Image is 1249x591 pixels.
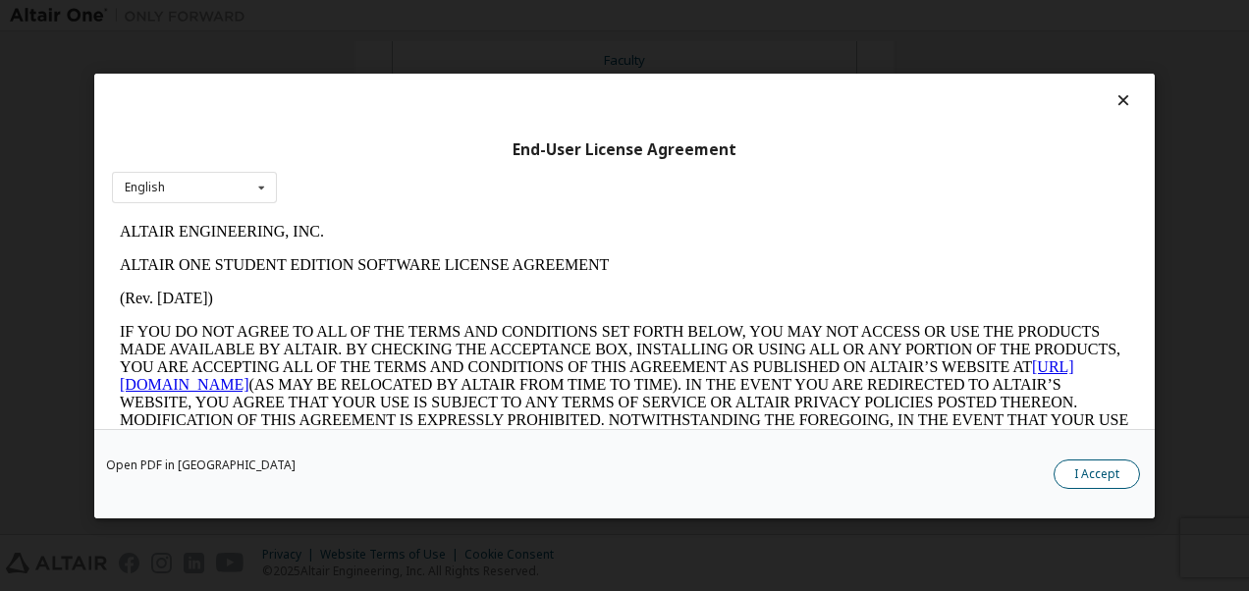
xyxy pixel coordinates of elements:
p: (Rev. [DATE]) [8,75,1017,92]
div: English [125,182,165,193]
p: IF YOU DO NOT AGREE TO ALL OF THE TERMS AND CONDITIONS SET FORTH BELOW, YOU MAY NOT ACCESS OR USE... [8,108,1017,249]
p: ALTAIR ENGINEERING, INC. [8,8,1017,26]
div: End-User License Agreement [112,139,1137,159]
button: I Accept [1054,458,1140,488]
a: Open PDF in [GEOGRAPHIC_DATA] [106,458,296,470]
a: [URL][DOMAIN_NAME] [8,143,962,178]
p: This Altair One Student Edition Software License Agreement (“Agreement”) is between Altair Engine... [8,265,1017,336]
p: ALTAIR ONE STUDENT EDITION SOFTWARE LICENSE AGREEMENT [8,41,1017,59]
